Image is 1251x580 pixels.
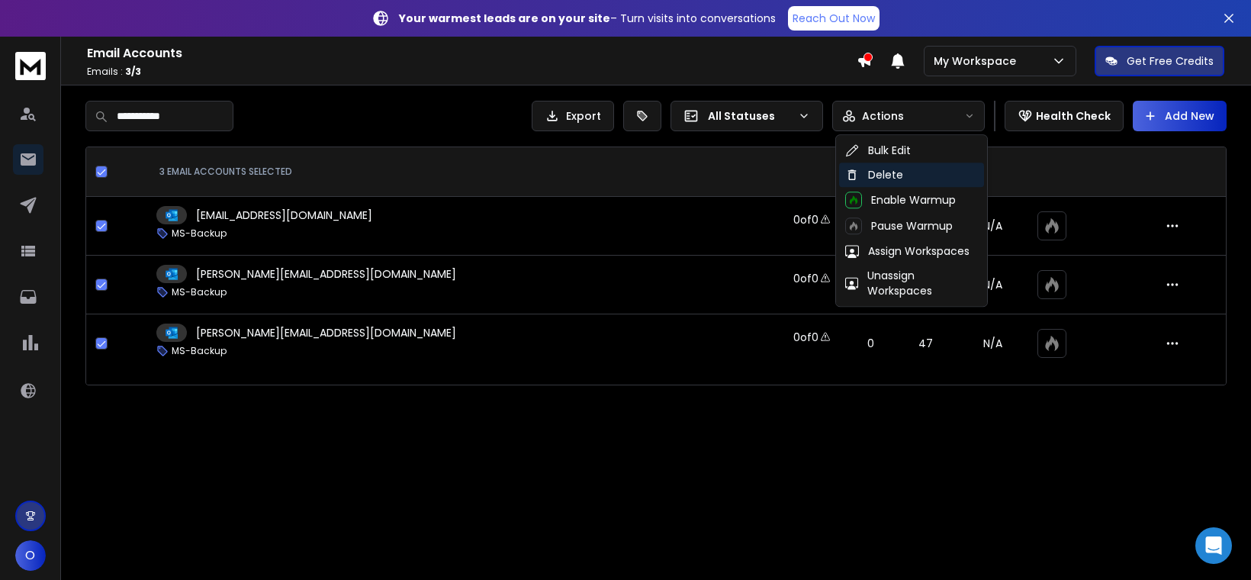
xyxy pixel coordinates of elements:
[793,271,818,286] div: 0 of 0
[196,208,372,223] p: [EMAIL_ADDRESS][DOMAIN_NAME]
[862,108,904,124] p: Actions
[966,277,1019,292] p: N/A
[172,227,227,240] p: MS-Backup
[196,325,456,340] p: [PERSON_NAME][EMAIL_ADDRESS][DOMAIN_NAME]
[196,266,456,282] p: [PERSON_NAME][EMAIL_ADDRESS][DOMAIN_NAME]
[15,540,46,571] button: O
[856,336,886,351] p: 0
[172,286,227,298] p: MS-Backup
[845,268,978,298] div: Unassign Workspaces
[125,65,141,78] span: 3 / 3
[845,243,970,259] div: Assign Workspaces
[793,212,818,227] div: 0 of 0
[845,192,956,208] div: Enable Warmup
[159,166,752,178] div: 3 EMAIL ACCOUNTS SELECTED
[895,314,957,373] td: 47
[966,218,1019,234] p: N/A
[87,66,857,78] p: Emails :
[845,143,911,158] div: Bulk Edit
[708,108,792,124] p: All Statuses
[1095,46,1224,76] button: Get Free Credits
[15,52,46,80] img: logo
[845,217,953,234] div: Pause Warmup
[399,11,776,26] p: – Turn visits into conversations
[1195,527,1232,564] div: Open Intercom Messenger
[399,11,610,26] strong: Your warmest leads are on your site
[1127,53,1214,69] p: Get Free Credits
[1036,108,1111,124] p: Health Check
[788,6,880,31] a: Reach Out Now
[845,167,903,182] div: Delete
[966,336,1019,351] p: N/A
[532,101,614,131] button: Export
[172,345,227,357] p: MS-Backup
[1133,101,1227,131] button: Add New
[87,44,857,63] h1: Email Accounts
[793,11,875,26] p: Reach Out Now
[934,53,1022,69] p: My Workspace
[793,330,818,345] div: 0 of 0
[1005,101,1124,131] button: Health Check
